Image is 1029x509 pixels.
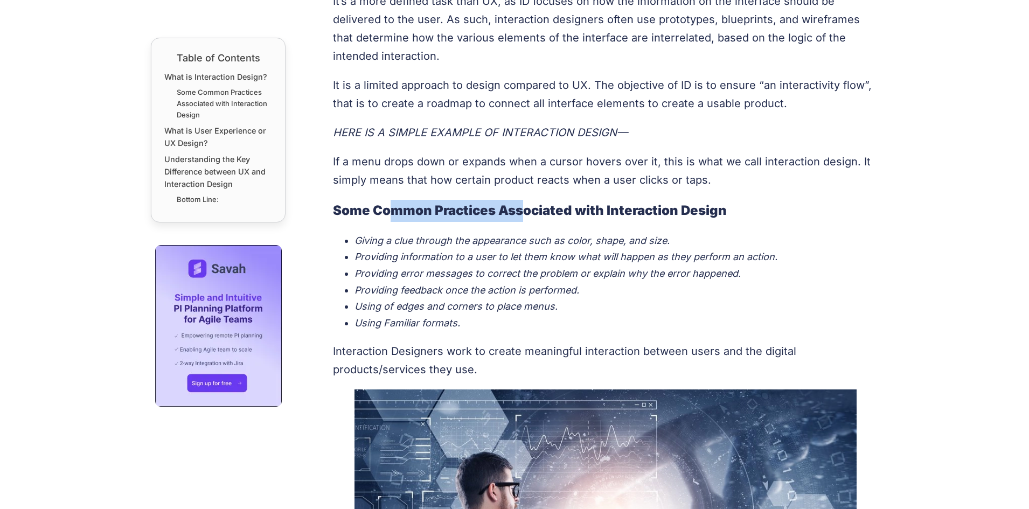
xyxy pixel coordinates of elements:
[333,203,727,218] strong: Some Common Practices Associated with Interaction Design
[333,76,879,113] p: It is a limited approach to design compared to UX. The objective of ID is to ensure “an interacti...
[333,126,628,139] em: HERE IS A SIMPLE EXAMPLE OF INTERACTION DESIGN—
[354,268,741,279] em: Providing error messages to correct the problem or explain why the error happened.
[354,317,460,329] em: Using Familiar formats.
[354,284,579,296] em: Providing feedback once the action is performed.
[354,251,777,262] em: Providing information to a user to let them know what will happen as they perform an action.
[975,457,1029,509] iframe: Chat Widget
[354,235,670,246] em: Giving a clue through the appearance such as color, shape, and size.
[164,124,272,149] a: What is User Experience or UX Design?
[333,342,879,379] p: Interaction Designers work to create meaningful interaction between users and the digital product...
[164,51,272,65] div: Table of Contents
[164,71,267,83] a: What is Interaction Design?
[177,194,219,205] a: Bottom Line:
[354,301,558,312] em: Using of edges and corners to place menus.
[333,152,879,189] p: If a menu drops down or expands when a cursor hovers over it, this is what we call interaction de...
[177,87,272,120] a: Some Common Practices Associated with Interaction Design
[164,153,272,190] a: Understanding the Key Difference between UX and Interaction Design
